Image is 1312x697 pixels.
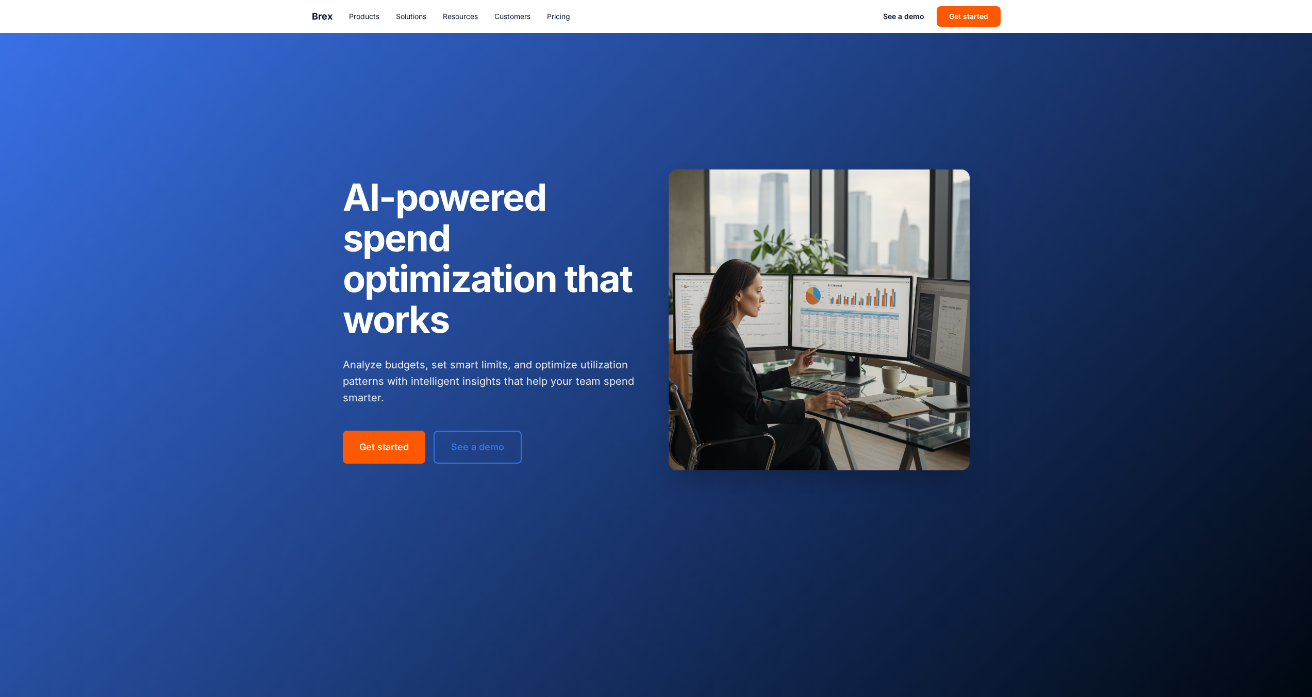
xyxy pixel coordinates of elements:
[937,6,1001,27] button: Get started
[343,431,425,464] button: Get started
[312,9,333,24] a: Brex
[343,356,644,406] p: Analyze budgets, set smart limits, and optimize utilization patterns with intelligent insights th...
[396,11,426,22] a: Solutions
[343,177,644,340] h1: AI-powered spend optimization that works
[349,11,379,22] a: Products
[547,11,570,22] a: Pricing
[883,11,924,22] a: See a demo
[494,11,530,22] a: Customers
[443,11,478,22] a: Resources
[434,431,522,464] button: See a demo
